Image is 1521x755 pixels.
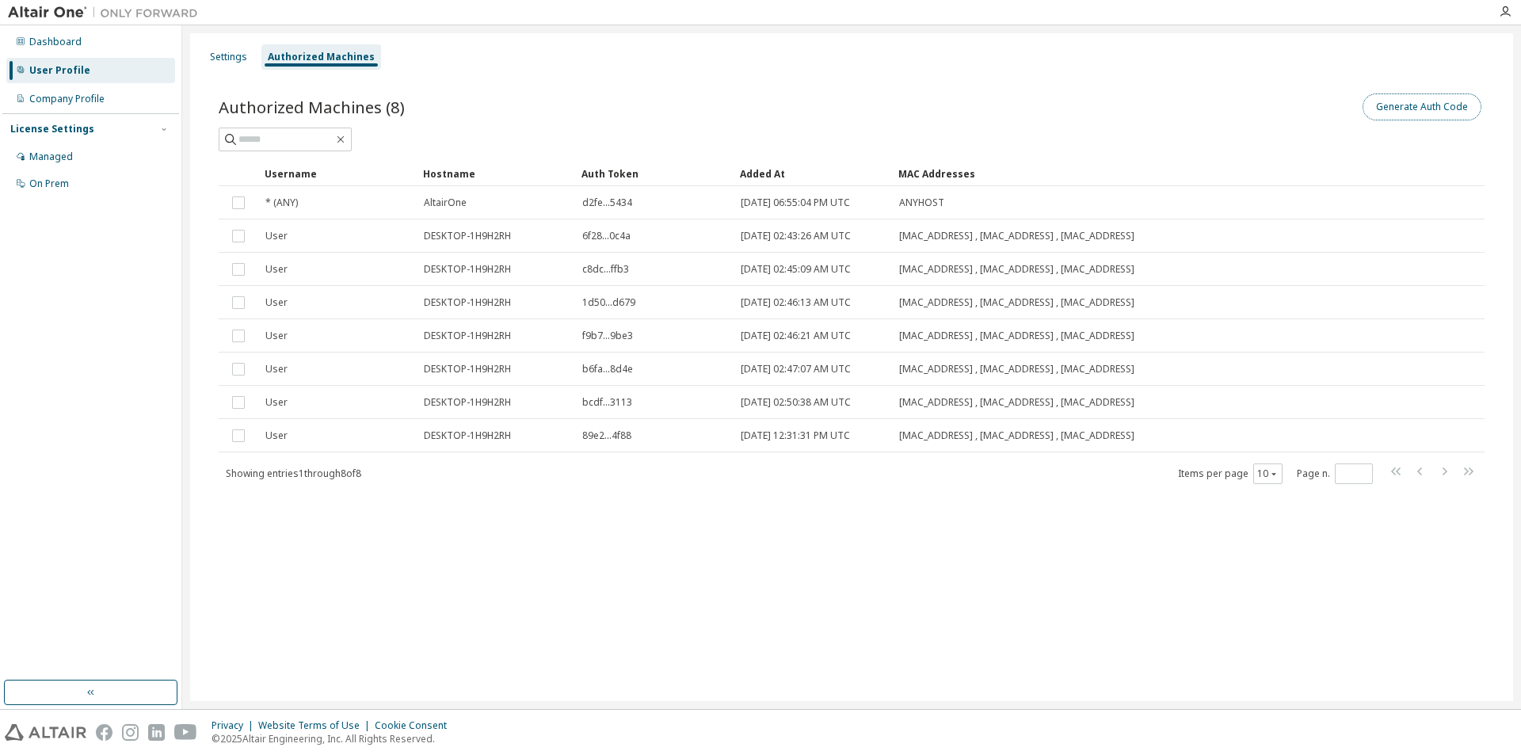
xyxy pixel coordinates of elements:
span: [MAC_ADDRESS] , [MAC_ADDRESS] , [MAC_ADDRESS] [899,263,1134,276]
span: AltairOne [424,196,467,209]
span: [MAC_ADDRESS] , [MAC_ADDRESS] , [MAC_ADDRESS] [899,230,1134,242]
img: instagram.svg [122,724,139,741]
span: [DATE] 06:55:04 PM UTC [741,196,850,209]
div: MAC Addresses [898,161,1323,186]
div: On Prem [29,177,69,190]
span: [MAC_ADDRESS] , [MAC_ADDRESS] , [MAC_ADDRESS] [899,363,1134,376]
span: d2fe...5434 [582,196,632,209]
span: [DATE] 02:46:13 AM UTC [741,296,851,309]
span: DESKTOP-1H9H2RH [424,263,511,276]
button: 10 [1257,467,1279,480]
span: User [265,296,288,309]
div: Username [265,161,410,186]
span: User [265,429,288,442]
span: ANYHOST [899,196,944,209]
span: 6f28...0c4a [582,230,631,242]
span: * (ANY) [265,196,298,209]
span: f9b7...9be3 [582,330,633,342]
div: Hostname [423,161,569,186]
div: Company Profile [29,93,105,105]
p: © 2025 Altair Engineering, Inc. All Rights Reserved. [212,732,456,745]
div: Authorized Machines [268,51,375,63]
span: Showing entries 1 through 8 of 8 [226,467,361,480]
span: DESKTOP-1H9H2RH [424,429,511,442]
div: User Profile [29,64,90,77]
div: Privacy [212,719,258,732]
span: [DATE] 02:45:09 AM UTC [741,263,851,276]
span: User [265,396,288,409]
span: DESKTOP-1H9H2RH [424,363,511,376]
span: b6fa...8d4e [582,363,633,376]
span: Items per page [1178,463,1283,484]
span: [MAC_ADDRESS] , [MAC_ADDRESS] , [MAC_ADDRESS] [899,330,1134,342]
div: Auth Token [581,161,727,186]
span: DESKTOP-1H9H2RH [424,296,511,309]
span: [MAC_ADDRESS] , [MAC_ADDRESS] , [MAC_ADDRESS] [899,296,1134,309]
img: youtube.svg [174,724,197,741]
button: Generate Auth Code [1363,93,1481,120]
span: [DATE] 12:31:31 PM UTC [741,429,850,442]
img: Altair One [8,5,206,21]
span: [DATE] 02:47:07 AM UTC [741,363,851,376]
span: DESKTOP-1H9H2RH [424,230,511,242]
span: 1d50...d679 [582,296,635,309]
span: 89e2...4f88 [582,429,631,442]
div: Settings [210,51,247,63]
span: bcdf...3113 [582,396,632,409]
span: User [265,330,288,342]
span: User [265,230,288,242]
span: Page n. [1297,463,1373,484]
span: [DATE] 02:43:26 AM UTC [741,230,851,242]
div: Managed [29,151,73,163]
div: Added At [740,161,886,186]
span: c8dc...ffb3 [582,263,629,276]
span: DESKTOP-1H9H2RH [424,396,511,409]
div: Website Terms of Use [258,719,375,732]
span: User [265,263,288,276]
img: facebook.svg [96,724,112,741]
span: [MAC_ADDRESS] , [MAC_ADDRESS] , [MAC_ADDRESS] [899,396,1134,409]
div: Dashboard [29,36,82,48]
div: License Settings [10,123,94,135]
img: linkedin.svg [148,724,165,741]
span: DESKTOP-1H9H2RH [424,330,511,342]
span: [DATE] 02:50:38 AM UTC [741,396,851,409]
span: [DATE] 02:46:21 AM UTC [741,330,851,342]
span: [MAC_ADDRESS] , [MAC_ADDRESS] , [MAC_ADDRESS] [899,429,1134,442]
img: altair_logo.svg [5,724,86,741]
div: Cookie Consent [375,719,456,732]
span: Authorized Machines (8) [219,96,405,118]
span: User [265,363,288,376]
